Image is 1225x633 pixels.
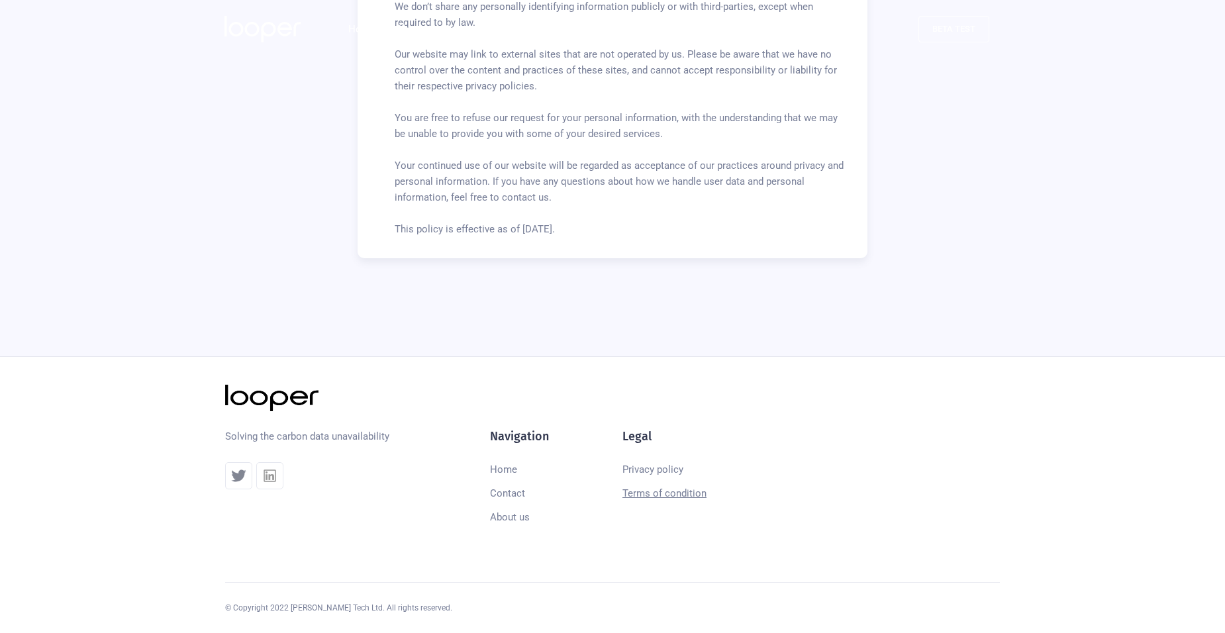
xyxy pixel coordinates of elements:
[622,428,652,444] h5: Legal
[225,601,452,614] div: © Copyright 2022 [PERSON_NAME] Tech Ltd. All rights reserved.
[918,16,989,42] a: beta test
[386,16,434,42] div: About
[622,458,683,481] a: Privacy policy
[490,428,549,444] h5: Navigation
[622,481,707,505] a: Terms of condition
[434,16,484,42] a: Career
[326,389,444,407] div: [PERSON_NAME]
[397,21,423,37] div: About
[490,505,530,529] a: About us
[225,428,389,444] p: Solving the carbon data unavailability
[490,481,525,505] a: Contact
[225,385,444,411] a: [PERSON_NAME]
[338,16,386,42] a: Home
[490,458,517,481] a: Home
